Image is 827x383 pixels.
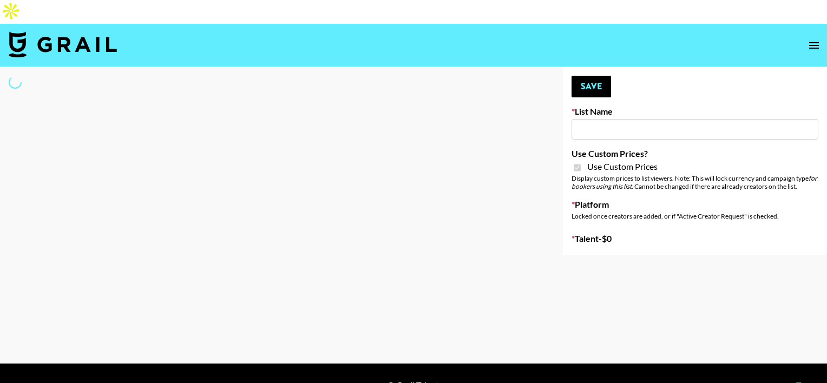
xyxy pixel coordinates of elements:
[9,31,117,57] img: Grail Talent
[572,76,611,97] button: Save
[572,148,818,159] label: Use Custom Prices?
[572,174,818,190] div: Display custom prices to list viewers. Note: This will lock currency and campaign type . Cannot b...
[572,174,817,190] em: for bookers using this list
[572,106,818,117] label: List Name
[572,233,818,244] label: Talent - $ 0
[803,35,825,56] button: open drawer
[587,161,658,172] span: Use Custom Prices
[572,212,818,220] div: Locked once creators are added, or if "Active Creator Request" is checked.
[572,199,818,210] label: Platform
